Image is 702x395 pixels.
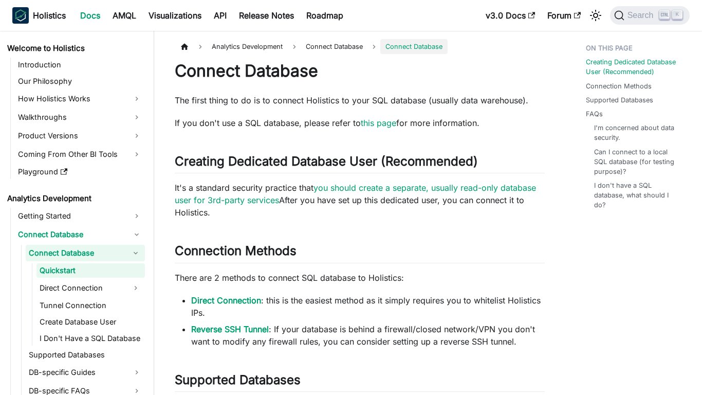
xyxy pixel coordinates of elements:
[175,154,545,173] h2: Creating Dedicated Database User (Recommended)
[541,7,587,24] a: Forum
[26,364,145,381] a: DB-specific Guides
[142,7,208,24] a: Visualizations
[586,57,686,77] a: Creating Dedicated Database User (Recommended)
[15,109,145,125] a: Walkthroughs
[36,331,145,346] a: I Don't Have a SQL Database
[4,191,145,206] a: Analytics Development
[15,58,145,72] a: Introduction
[175,182,545,219] p: It's a standard security practice that After you have set up this dedicated user, you can connect...
[586,95,653,105] a: Supported Databases
[15,74,145,88] a: Our Philosophy
[175,183,536,205] a: you should create a separate, usually read-only database user for 3rd-party services
[586,81,652,91] a: Connection Methods
[191,294,545,319] li: : this is the easiest method as it simply requires you to whitelist Holistics IPs.
[610,6,690,25] button: Search (Ctrl+K)
[36,280,126,296] a: Direct Connection
[4,41,145,56] a: Welcome to Holistics
[26,348,145,362] a: Supported Databases
[208,7,233,24] a: API
[12,7,66,24] a: HolisticsHolistics
[175,39,194,54] a: Home page
[175,117,545,129] p: If you don't use a SQL database, please refer to for more information.
[624,11,660,20] span: Search
[36,263,145,278] a: Quickstart
[175,372,545,392] h2: Supported Databases
[672,10,682,20] kbd: K
[175,243,545,263] h2: Connection Methods
[15,91,145,107] a: How Holistics Works
[15,226,145,243] a: Connect Database
[126,245,145,261] button: Collapse sidebar category 'Connect Database'
[175,39,545,54] nav: Breadcrumbs
[175,94,545,106] p: The first thing to do is to connect Holistics to your SQL database (usually data warehouse).
[15,208,145,224] a: Getting Started
[594,147,682,177] a: Can I connect to a local SQL database (for testing purpose)?
[33,9,66,22] b: Holistics
[15,146,145,163] a: Coming From Other BI Tools
[233,7,300,24] a: Release Notes
[191,323,545,348] li: : If your database is behind a firewall/closed network/VPN you don't want to modify any firewall ...
[479,7,541,24] a: v3.0 Docs
[74,7,106,24] a: Docs
[207,39,288,54] span: Analytics Development
[26,245,126,261] a: Connect Database
[586,109,603,119] a: FAQs
[380,39,448,54] span: Connect Database
[300,7,349,24] a: Roadmap
[15,165,145,179] a: Playground
[175,272,545,284] p: There are 2 methods to connect SQL database to Holistics:
[12,7,29,24] img: Holistics
[361,118,396,128] a: this page
[15,128,145,144] a: Product Versions
[175,61,545,81] h1: Connect Database
[36,315,145,329] a: Create Database User
[594,181,682,210] a: I don't have a SQL database, what should I do?
[36,298,145,313] a: Tunnel Connection
[587,7,604,24] button: Switch between dark and light mode (currently light mode)
[106,7,142,24] a: AMQL
[126,280,145,296] button: Expand sidebar category 'Direct Connection'
[191,295,261,306] a: Direct Connection
[594,123,682,142] a: I'm concerned about data security.
[301,39,368,54] span: Connect Database
[191,324,269,334] a: Reverse SSH Tunnel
